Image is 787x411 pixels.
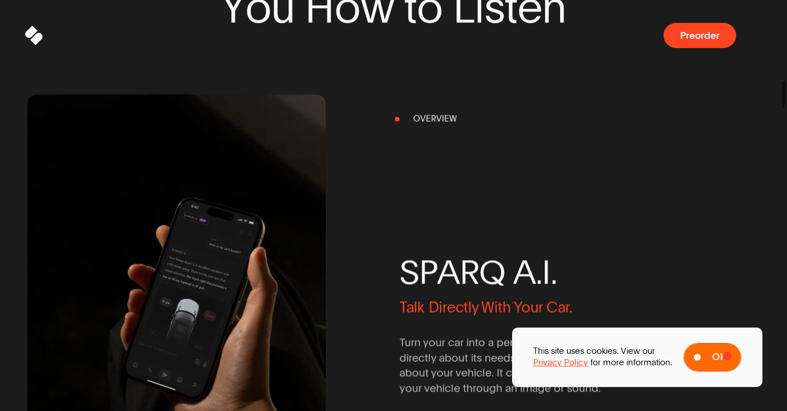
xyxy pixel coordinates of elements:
a: Privacy Policy [533,357,588,369]
span: directly about its needs. Ask SPARQ AI any questions [400,350,660,365]
button: Ok [684,343,741,372]
p: This site uses cookies. View our for more information. [533,345,672,369]
span: P [419,255,438,290]
span: . [536,255,542,290]
button: Preorder a SPARQ Diagnostics Device [664,23,736,48]
span: about your vehicle. It can instantly diagnose issues with [400,366,673,381]
span: your vehicle through an image or sound. [400,381,601,396]
span: S [400,255,419,290]
span: Preorder [680,30,720,41]
span: Turn your car into a personalized AI that can tell you directly about its needs. Ask SPARQ AI any... [400,336,683,396]
span: Ok [712,352,726,362]
span: Turn your car into a personalized AI that can tell you [400,336,656,350]
span: Talk Directly With Your Car. [400,297,573,317]
span: R [460,255,479,290]
span: A [513,255,536,290]
span: I [542,255,550,290]
span: A [437,255,460,290]
span: Talk Directly With Your Car. [400,297,698,317]
span: . [550,255,557,290]
span: SPARQ A.I. [400,255,698,290]
span: Q [479,255,505,290]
